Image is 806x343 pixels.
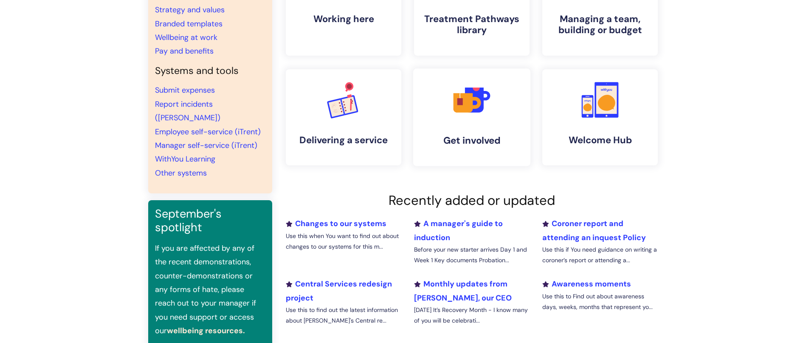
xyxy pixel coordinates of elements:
h4: Welcome Hub [549,135,651,146]
a: Other systems [155,168,207,178]
p: Use this to Find out about awareness days, weeks, months that represent yo... [542,291,658,312]
a: Awareness moments [542,279,631,289]
p: Use this if You need guidance on writing a coroner’s report or attending a... [542,244,658,266]
h4: Working here [293,14,395,25]
a: A manager's guide to induction [414,218,503,242]
a: Changes to our systems [286,218,386,229]
p: Use this when You want to find out about changes to our systems for this m... [286,231,401,252]
a: Manager self-service (iTrent) [155,140,257,150]
p: Use this to find out the latest information about [PERSON_NAME]'s Central re... [286,305,401,326]
h4: Delivering a service [293,135,395,146]
a: Delivering a service [286,69,401,165]
h3: September's spotlight [155,207,265,235]
p: [DATE] It’s Recovery Month - I know many of you will be celebrati... [414,305,530,326]
a: Monthly updates from [PERSON_NAME], our CEO [414,279,512,303]
h4: Managing a team, building or budget [549,14,651,36]
p: If you are affected by any of the recent demonstrations, counter-demonstrations or any forms of h... [155,241,265,338]
h4: Get involved [420,135,524,146]
h4: Treatment Pathways library [421,14,523,36]
a: Central Services redesign project [286,279,392,303]
h2: Recently added or updated [286,193,658,208]
a: Wellbeing at work [155,32,217,43]
a: Get involved [413,68,530,166]
a: Welcome Hub [542,69,658,165]
h4: Systems and tools [155,65,265,77]
a: Submit expenses [155,85,215,95]
a: Branded templates [155,19,223,29]
a: Report incidents ([PERSON_NAME]) [155,99,220,123]
a: Employee self-service (iTrent) [155,127,261,137]
a: wellbeing resources. [167,326,245,336]
a: WithYou Learning [155,154,215,164]
a: Pay and benefits [155,46,214,56]
a: Strategy and values [155,5,225,15]
a: Coroner report and attending an inquest Policy [542,218,646,242]
p: Before your new starter arrives Day 1 and Week 1 Key documents Probation... [414,244,530,266]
